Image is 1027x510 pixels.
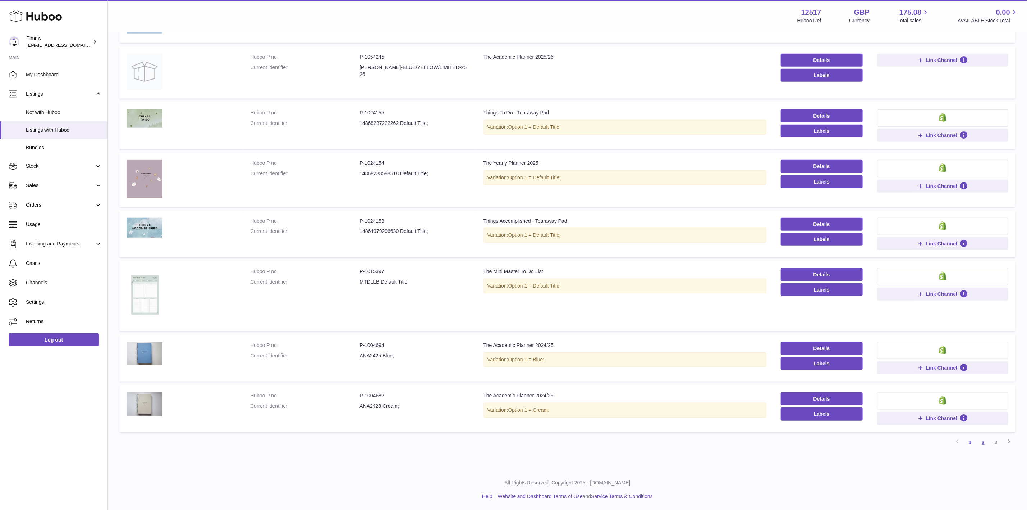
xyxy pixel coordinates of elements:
[359,54,469,60] dd: P-1054245
[781,69,863,82] button: Labels
[781,268,863,281] a: Details
[483,352,766,367] div: Variation:
[781,342,863,355] a: Details
[483,342,766,349] div: The Academic Planner 2024/25
[26,279,102,286] span: Channels
[359,403,469,410] dd: ANA2428 Cream;
[781,233,863,246] button: Labels
[996,8,1010,17] span: 0.00
[250,109,359,116] dt: Huboo P no
[483,403,766,418] div: Variation:
[899,8,921,17] span: 175.08
[926,291,957,297] span: Link Channel
[127,218,162,238] img: Things Accomplished - Tearaway Pad
[250,120,359,127] dt: Current identifier
[27,35,91,49] div: Timmy
[26,260,102,267] span: Cases
[250,170,359,177] dt: Current identifier
[26,144,102,151] span: Bundles
[127,109,162,128] img: Things To Do - Tearaway Pad
[939,272,946,280] img: shopify-small.png
[964,436,977,449] a: 1
[508,124,561,130] span: Option 1 = Default Title;
[781,54,863,67] a: Details
[250,218,359,225] dt: Huboo P no
[781,109,863,122] a: Details
[114,479,1021,486] p: All Rights Reserved. Copyright 2025 - [DOMAIN_NAME]
[359,342,469,349] dd: P-1004694
[26,318,102,325] span: Returns
[250,64,359,78] dt: Current identifier
[359,228,469,235] dd: 14864979296630 Default Title;
[359,392,469,399] dd: P-1004682
[359,279,469,285] dd: MTDLLB Default Title;
[483,228,766,243] div: Variation:
[508,283,561,289] span: Option 1 = Default Title;
[250,228,359,235] dt: Current identifier
[781,175,863,188] button: Labels
[926,240,957,247] span: Link Channel
[250,352,359,359] dt: Current identifier
[877,129,1008,142] button: Link Channel
[359,64,469,78] dd: [PERSON_NAME]-BLUE/YELLOW/LIMITED-2526
[508,357,545,362] span: Option 1 = Blue;
[26,202,95,208] span: Orders
[26,299,102,306] span: Settings
[781,357,863,370] button: Labels
[877,54,1008,67] button: Link Channel
[127,392,162,416] img: The Academic Planner 2024/25
[250,279,359,285] dt: Current identifier
[877,412,1008,425] button: Link Channel
[939,113,946,122] img: shopify-small.png
[250,268,359,275] dt: Huboo P no
[926,57,957,63] span: Link Channel
[877,288,1008,301] button: Link Channel
[483,109,766,116] div: Things To Do - Tearaway Pad
[483,279,766,293] div: Variation:
[939,396,946,405] img: shopify-small.png
[359,120,469,127] dd: 14868237222262 Default Title;
[27,42,106,48] span: [EMAIL_ADDRESS][DOMAIN_NAME]
[250,342,359,349] dt: Huboo P no
[508,175,561,180] span: Option 1 = Default Title;
[591,493,653,499] a: Service Terms & Conditions
[797,17,821,24] div: Huboo Ref
[849,17,870,24] div: Currency
[926,132,957,139] span: Link Channel
[508,232,561,238] span: Option 1 = Default Title;
[26,221,102,228] span: Usage
[926,365,957,371] span: Link Channel
[939,221,946,230] img: shopify-small.png
[781,218,863,231] a: Details
[898,17,930,24] span: Total sales
[127,268,162,322] img: The Mini Master To Do List
[26,240,95,247] span: Invoicing and Payments
[977,436,990,449] a: 2
[26,109,102,116] span: Not with Huboo
[781,283,863,296] button: Labels
[359,352,469,359] dd: ANA2425 Blue;
[26,91,95,98] span: Listings
[26,182,95,189] span: Sales
[250,160,359,167] dt: Huboo P no
[127,54,162,90] img: The Academic Planner 2025/26
[483,218,766,225] div: Things Accomplished - Tearaway Pad
[483,170,766,185] div: Variation:
[898,8,930,24] a: 175.08 Total sales
[127,342,162,366] img: The Academic Planner 2024/25
[359,160,469,167] dd: P-1024154
[9,333,99,346] a: Log out
[781,407,863,420] button: Labels
[359,268,469,275] dd: P-1015397
[483,54,766,60] div: The Academic Planner 2025/26
[781,392,863,405] a: Details
[250,403,359,410] dt: Current identifier
[483,120,766,135] div: Variation:
[482,493,492,499] a: Help
[250,54,359,60] dt: Huboo P no
[359,109,469,116] dd: P-1024155
[939,346,946,354] img: shopify-small.png
[250,392,359,399] dt: Huboo P no
[483,268,766,275] div: The Mini Master To Do List
[877,237,1008,250] button: Link Channel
